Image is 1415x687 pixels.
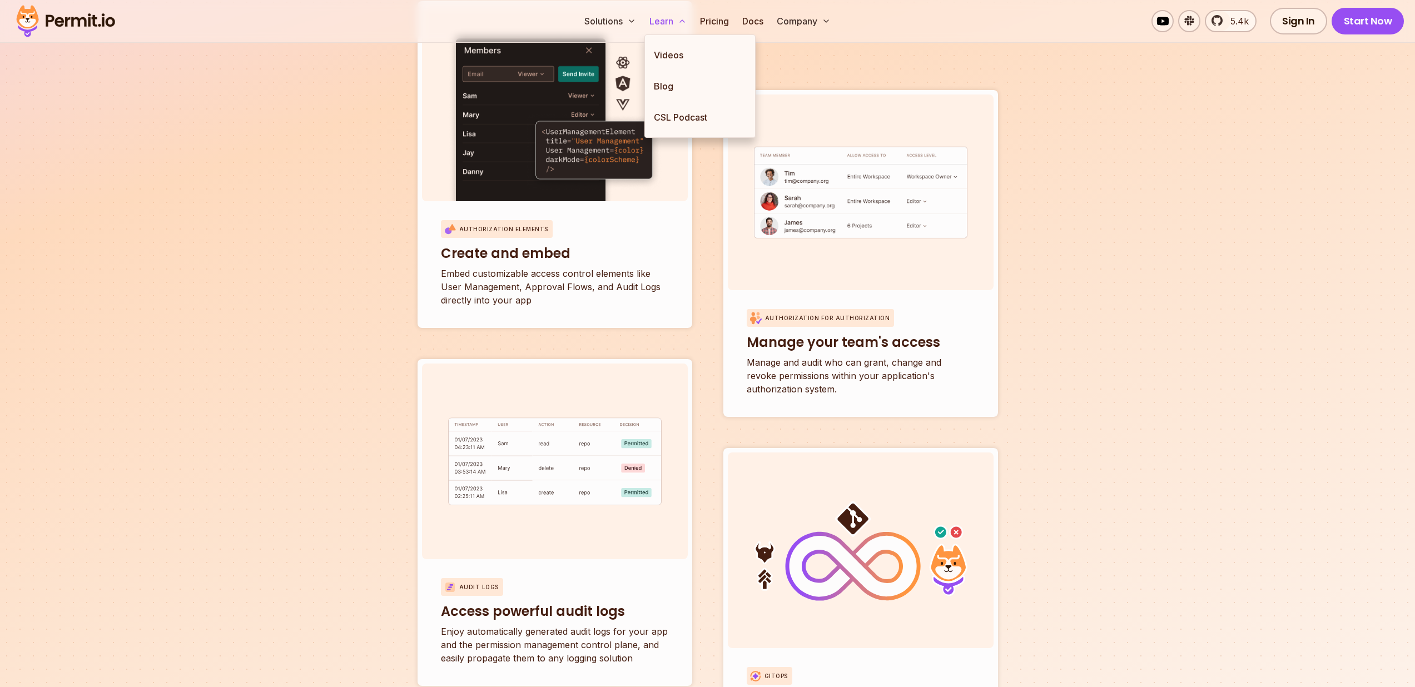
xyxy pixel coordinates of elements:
[441,267,669,307] p: Embed customizable access control elements like User Management, Approval Flows, and Audit Logs d...
[1332,8,1404,34] a: Start Now
[723,90,998,417] a: Authorization for AuthorizationManage your team's accessManage and audit who can grant, change an...
[441,245,669,262] h3: Create and embed
[747,333,975,351] h3: Manage your team's access
[765,314,890,322] p: Authorization for Authorization
[580,10,641,32] button: Solutions
[747,356,975,396] p: Manage and audit who can grant, change and revoke permissions within your application's authoriza...
[441,603,669,620] h3: Access powerful audit logs
[441,625,669,665] p: Enjoy automatically generated audit logs for your app and the permission management control plane...
[459,225,548,233] p: Authorization Elements
[645,71,755,102] a: Blog
[772,10,835,32] button: Company
[645,10,691,32] button: Learn
[764,672,788,680] p: Gitops
[645,39,755,71] a: Videos
[1224,14,1249,28] span: 5.4k
[1270,8,1327,34] a: Sign In
[418,359,692,686] a: Audit LogsAccess powerful audit logsEnjoy automatically generated audit logs for your app and the...
[11,2,120,40] img: Permit logo
[696,10,733,32] a: Pricing
[459,583,499,591] p: Audit Logs
[645,102,755,133] a: CSL Podcast
[1205,10,1257,32] a: 5.4k
[738,10,768,32] a: Docs
[418,1,692,328] a: Authorization ElementsCreate and embedEmbed customizable access control elements like User Manage...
